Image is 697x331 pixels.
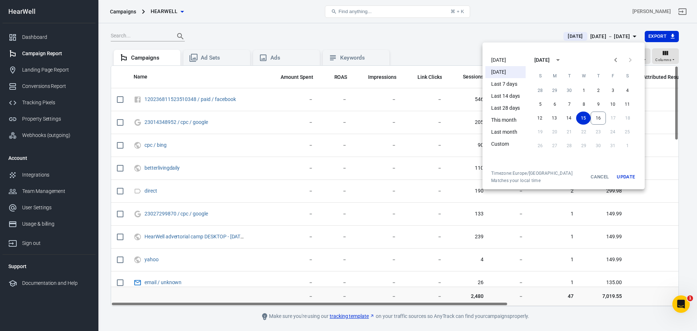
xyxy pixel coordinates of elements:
li: Custom [485,138,526,150]
button: 14 [562,112,576,125]
button: 28 [533,84,547,97]
span: Monday [548,69,561,83]
span: Matches your local time [491,178,572,183]
li: Last 28 days [485,102,526,114]
span: Friday [606,69,619,83]
div: [DATE] [534,56,550,64]
button: calendar view is open, switch to year view [552,54,564,66]
iframe: Intercom live chat [672,295,690,313]
button: 1 [576,84,591,97]
button: 2 [591,84,606,97]
button: 6 [547,98,562,111]
span: Wednesday [577,69,590,83]
li: [DATE] [485,54,526,66]
button: 8 [576,98,591,111]
button: Update [614,170,637,183]
li: Last 14 days [485,90,526,102]
li: [DATE] [485,66,526,78]
button: 9 [591,98,606,111]
li: This month [485,114,526,126]
span: Saturday [621,69,634,83]
button: 16 [591,112,606,125]
div: Timezone: Europe/[GEOGRAPHIC_DATA] [491,170,572,176]
button: 3 [606,84,620,97]
span: 1 [687,295,693,301]
li: Last month [485,126,526,138]
span: Thursday [592,69,605,83]
li: Last 7 days [485,78,526,90]
button: 29 [547,84,562,97]
span: Sunday [534,69,547,83]
button: 15 [576,112,591,125]
span: Tuesday [563,69,576,83]
button: 11 [620,98,635,111]
button: 13 [547,112,562,125]
button: 30 [562,84,576,97]
button: 7 [562,98,576,111]
button: Cancel [588,170,611,183]
button: Previous month [608,53,623,67]
button: 12 [533,112,547,125]
button: 4 [620,84,635,97]
button: 10 [606,98,620,111]
button: 5 [533,98,547,111]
